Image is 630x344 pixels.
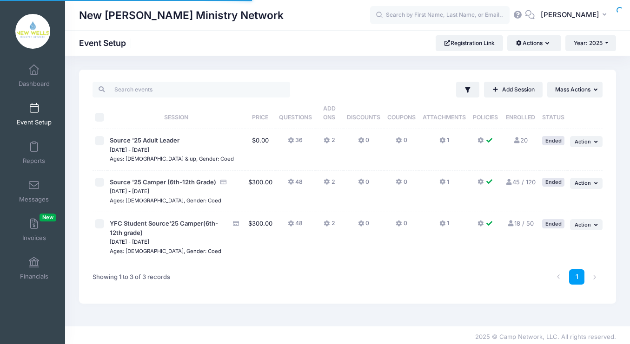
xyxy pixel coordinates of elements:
button: Actions [507,35,561,51]
a: Financials [12,252,56,285]
span: YFC Student Source'25 Camper(6th-12th grade) [110,220,218,236]
span: Year: 2025 [574,39,603,46]
span: Event Setup [17,118,52,126]
th: Attachments [419,97,470,129]
small: [DATE] - [DATE] [110,239,149,245]
button: 2 [324,136,335,149]
th: Price [245,97,275,129]
th: Questions [275,97,315,129]
span: Attachments [423,114,466,121]
span: Source '25 Camper (6th-12th Grade) [110,178,216,186]
button: [PERSON_NAME] [535,5,616,26]
a: 1 [569,269,584,285]
a: Messages [12,175,56,208]
button: 0 [358,136,369,149]
span: New [40,214,56,221]
input: Search by First Name, Last Name, or Email... [370,6,510,25]
i: Accepting Credit Card Payments [232,221,239,227]
a: Reports [12,136,56,169]
span: Action [575,221,591,228]
td: $300.00 [245,171,275,213]
button: 48 [288,219,303,233]
button: 1 [439,178,449,191]
th: Coupons [384,97,419,129]
span: Dashboard [19,80,50,88]
button: 48 [288,178,303,191]
button: Year: 2025 [565,35,616,51]
a: 20 [513,136,528,144]
span: Discounts [347,114,380,121]
th: Status [539,97,568,129]
button: Mass Actions [547,82,603,97]
button: Action [570,178,603,189]
small: Ages: [DEMOGRAPHIC_DATA], Gender: Coed [110,197,221,204]
button: 0 [358,178,369,191]
button: 1 [439,136,449,149]
small: Ages: [DEMOGRAPHIC_DATA], Gender: Coed [110,248,221,254]
th: Discounts [344,97,384,129]
td: $0.00 [245,129,275,171]
td: $300.00 [245,212,275,262]
button: Action [570,219,603,230]
th: Policies [470,97,501,129]
th: Enrolled [502,97,539,129]
button: Action [570,136,603,147]
div: Ended [542,178,564,187]
div: Ended [542,136,564,145]
a: InvoicesNew [12,214,56,246]
a: Add Session [484,82,543,97]
div: Showing 1 to 3 of 3 records [93,266,170,288]
span: Add Ons [323,105,336,121]
span: Messages [19,195,49,203]
span: Invoices [22,234,46,242]
button: 36 [288,136,303,149]
span: 2025 © Camp Network, LLC. All rights reserved. [475,333,616,340]
span: Financials [20,273,48,280]
span: Reports [23,157,45,165]
th: Add Ons [315,97,343,129]
span: Mass Actions [555,86,590,93]
span: Questions [279,114,312,121]
h1: New [PERSON_NAME] Ministry Network [79,5,284,26]
a: 18 / 50 [507,220,534,227]
span: Action [575,180,591,186]
button: 1 [439,219,449,233]
a: Dashboard [12,59,56,92]
img: New Wells Ministry Network [15,14,50,49]
h1: Event Setup [79,38,134,48]
span: Action [575,138,591,145]
small: [DATE] - [DATE] [110,188,149,195]
span: Source '25 Adult Leader [110,136,179,144]
input: Search events [93,82,290,97]
span: Policies [473,114,498,121]
button: 0 [396,178,407,191]
button: 2 [324,219,335,233]
i: Accepting Credit Card Payments [219,179,227,185]
a: Registration Link [436,35,503,51]
th: Session [107,97,245,129]
button: 0 [396,219,407,233]
a: 45 / 120 [505,178,536,186]
button: 0 [396,136,407,149]
div: Ended [542,219,564,228]
button: 0 [358,219,369,233]
span: Coupons [387,114,416,121]
span: [PERSON_NAME] [541,10,599,20]
button: 2 [324,178,335,191]
a: Event Setup [12,98,56,130]
small: [DATE] - [DATE] [110,147,149,153]
small: Ages: [DEMOGRAPHIC_DATA] & up, Gender: Coed [110,156,234,162]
